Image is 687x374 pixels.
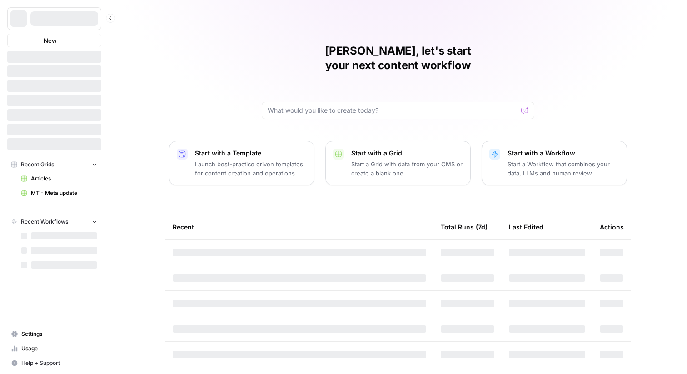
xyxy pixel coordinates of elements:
span: MT - Meta update [31,189,97,197]
button: Start with a WorkflowStart a Workflow that combines your data, LLMs and human review [482,141,627,185]
div: Recent [173,214,426,239]
h1: [PERSON_NAME], let's start your next content workflow [262,44,534,73]
div: Actions [600,214,624,239]
span: Articles [31,175,97,183]
a: Settings [7,327,101,341]
span: Recent Workflows [21,218,68,226]
p: Launch best-practice driven templates for content creation and operations [195,160,307,178]
div: Total Runs (7d) [441,214,488,239]
input: What would you like to create today? [268,106,518,115]
p: Start with a Template [195,149,307,158]
span: Settings [21,330,97,338]
p: Start with a Grid [351,149,463,158]
span: Usage [21,344,97,353]
div: Last Edited [509,214,543,239]
button: Recent Grids [7,158,101,171]
span: New [44,36,57,45]
p: Start a Grid with data from your CMS or create a blank one [351,160,463,178]
button: Start with a GridStart a Grid with data from your CMS or create a blank one [325,141,471,185]
p: Start a Workflow that combines your data, LLMs and human review [508,160,619,178]
a: MT - Meta update [17,186,101,200]
p: Start with a Workflow [508,149,619,158]
button: Recent Workflows [7,215,101,229]
button: New [7,34,101,47]
a: Usage [7,341,101,356]
a: Articles [17,171,101,186]
button: Start with a TemplateLaunch best-practice driven templates for content creation and operations [169,141,314,185]
button: Help + Support [7,356,101,370]
span: Help + Support [21,359,97,367]
span: Recent Grids [21,160,54,169]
